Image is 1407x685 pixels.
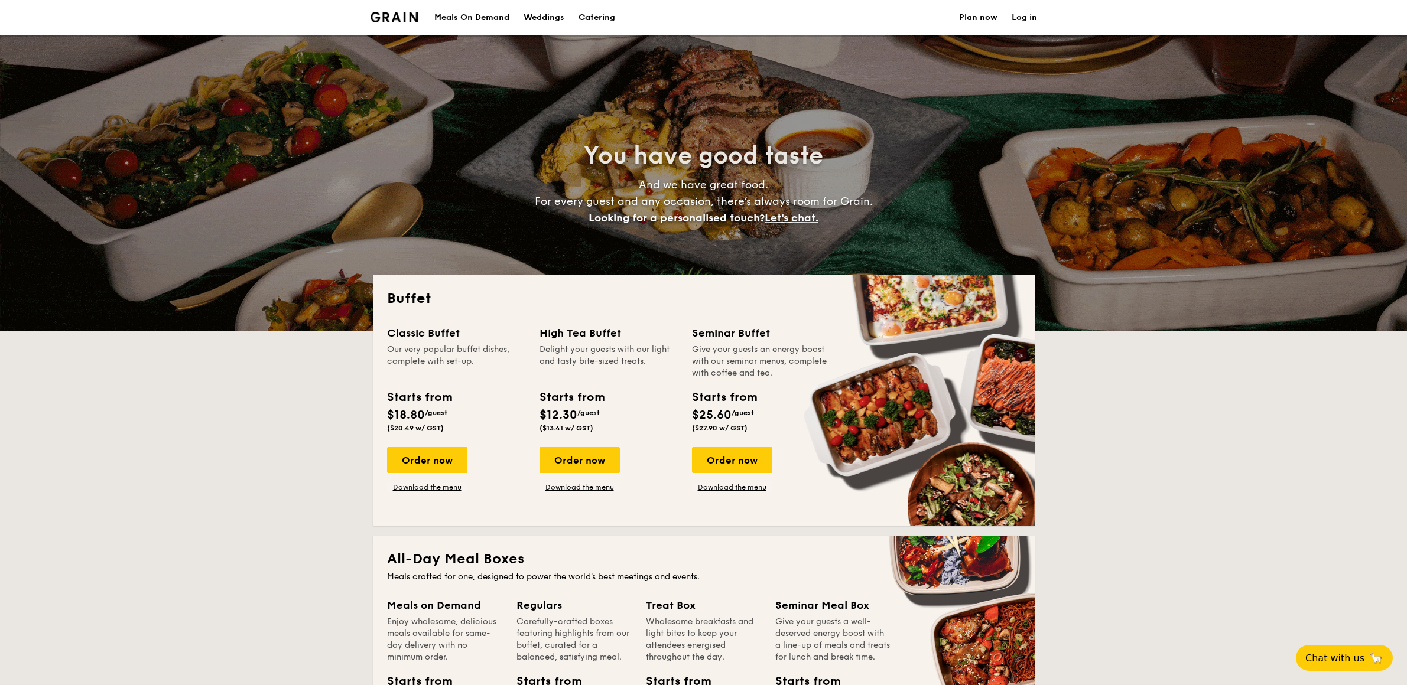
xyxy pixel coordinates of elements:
[387,447,467,473] div: Order now
[540,424,593,432] span: ($13.41 w/ GST)
[387,325,525,341] div: Classic Buffet
[732,409,754,417] span: /guest
[692,482,772,492] a: Download the menu
[387,597,502,614] div: Meals on Demand
[387,289,1021,308] h2: Buffet
[387,482,467,492] a: Download the menu
[387,616,502,663] div: Enjoy wholesome, delicious meals available for same-day delivery with no minimum order.
[387,408,425,422] span: $18.80
[540,482,620,492] a: Download the menu
[692,408,732,422] span: $25.60
[516,597,632,614] div: Regulars
[371,12,418,22] img: Grain
[1369,651,1383,665] span: 🦙
[692,447,772,473] div: Order now
[577,409,600,417] span: /guest
[371,12,418,22] a: Logotype
[692,424,748,432] span: ($27.90 w/ GST)
[387,571,1021,583] div: Meals crafted for one, designed to power the world's best meetings and events.
[540,344,678,379] div: Delight your guests with our light and tasty bite-sized treats.
[535,178,873,224] span: And we have great food. For every guest and any occasion, there’s always room for Grain.
[516,616,632,663] div: Carefully-crafted boxes featuring highlights from our buffet, curated for a balanced, satisfying ...
[387,550,1021,569] h2: All-Day Meal Boxes
[692,344,830,379] div: Give your guests an energy boost with our seminar menus, complete with coffee and tea.
[1296,645,1393,671] button: Chat with us🦙
[589,211,765,224] span: Looking for a personalised touch?
[540,408,577,422] span: $12.30
[692,325,830,341] div: Seminar Buffet
[387,424,444,432] span: ($20.49 w/ GST)
[775,616,891,663] div: Give your guests a well-deserved energy boost with a line-up of meals and treats for lunch and br...
[387,389,451,406] div: Starts from
[540,447,620,473] div: Order now
[775,597,891,614] div: Seminar Meal Box
[692,389,756,406] div: Starts from
[540,325,678,341] div: High Tea Buffet
[646,616,761,663] div: Wholesome breakfasts and light bites to keep your attendees energised throughout the day.
[765,211,818,224] span: Let's chat.
[387,344,525,379] div: Our very popular buffet dishes, complete with set-up.
[425,409,447,417] span: /guest
[1305,653,1364,664] span: Chat with us
[540,389,604,406] div: Starts from
[584,142,823,170] span: You have good taste
[646,597,761,614] div: Treat Box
